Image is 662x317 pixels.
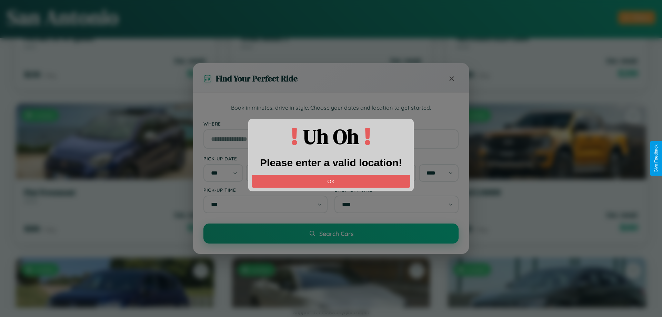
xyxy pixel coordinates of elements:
[216,73,298,84] h3: Find Your Perfect Ride
[203,103,459,112] p: Book in minutes, drive in style. Choose your dates and location to get started.
[319,230,353,237] span: Search Cars
[203,121,459,127] label: Where
[203,187,328,193] label: Pick-up Time
[334,156,459,161] label: Drop-off Date
[203,156,328,161] label: Pick-up Date
[334,187,459,193] label: Drop-off Time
